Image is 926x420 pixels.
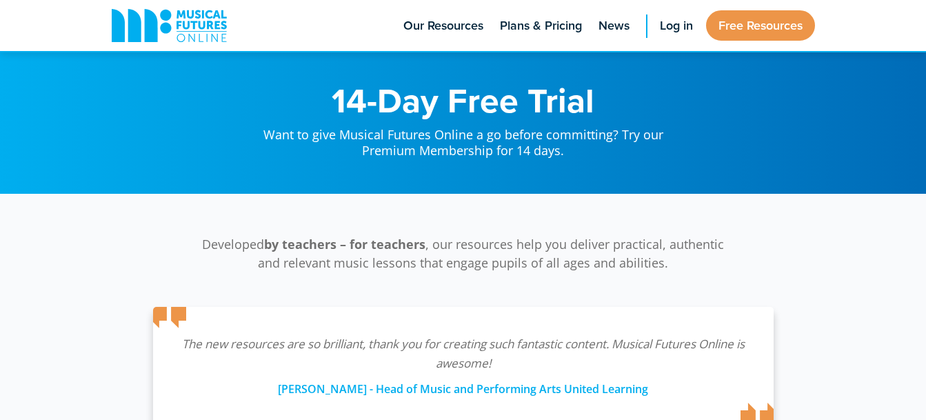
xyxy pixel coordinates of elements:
span: Plans & Pricing [500,17,582,35]
p: Developed , our resources help you deliver practical, authentic and relevant music lessons that e... [194,235,732,272]
span: News [598,17,630,35]
p: The new resources are so brilliant, thank you for creating such fantastic content. Musical Future... [181,334,746,373]
span: Log in [660,17,693,35]
strong: by teachers – for teachers [264,236,425,252]
div: [PERSON_NAME] - Head of Music and Performing Arts United Learning [181,373,746,398]
p: Want to give Musical Futures Online a go before committing? Try our Premium Membership for 14 days. [250,117,677,159]
h1: 14-Day Free Trial [250,83,677,117]
a: Free Resources [706,10,815,41]
span: Our Resources [403,17,483,35]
